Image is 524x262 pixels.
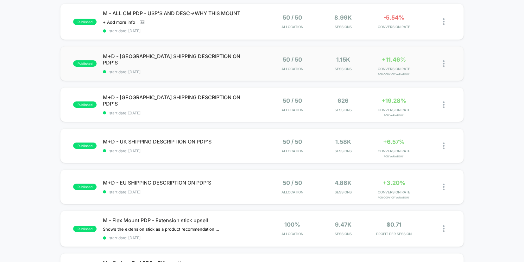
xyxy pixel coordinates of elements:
span: Allocation [281,190,303,194]
span: Allocation [281,67,303,71]
span: start date: [DATE] [103,235,262,240]
span: +6.57% [383,138,405,145]
span: 50 / 50 [283,180,302,186]
span: Sessions [319,25,367,29]
span: for Copy of Variation 1 [370,73,418,76]
span: start date: [DATE] [103,70,262,74]
img: close [443,225,445,232]
span: published [73,184,97,190]
span: Allocation [281,25,303,29]
span: published [73,143,97,149]
span: start date: [DATE] [103,149,262,153]
span: Allocation [281,149,303,153]
span: Shows the extension stick as a product recommendation under the CTA [103,227,220,232]
span: published [73,60,97,67]
span: 626 [338,97,349,104]
span: 50 / 50 [283,14,302,21]
img: close [443,184,445,190]
img: close [443,101,445,108]
span: -5.54% [383,14,404,21]
span: M+D - EU SHIPPING DESCRIPTION ON PDP'S [103,180,262,186]
span: 50 / 50 [283,97,302,104]
span: Sessions [319,232,367,236]
span: M+D - [GEOGRAPHIC_DATA] SHIPPING DESCRIPTION ON PDP'S [103,53,262,66]
span: +11.46% [382,56,406,63]
span: for Variation 1 [370,114,418,117]
span: + Add more info [103,20,135,25]
span: CONVERSION RATE [370,190,418,194]
span: 100% [284,221,300,228]
span: 8.99k [334,14,352,21]
span: Allocation [281,232,303,236]
span: 9.47k [335,221,351,228]
span: M+D - UK SHIPPING DESCRIPTION ON PDP'S [103,138,262,145]
img: close [443,60,445,67]
span: Allocation [281,108,303,112]
span: 50 / 50 [283,138,302,145]
span: 1.58k [335,138,351,145]
span: Sessions [319,190,367,194]
span: start date: [DATE] [103,28,262,33]
span: M+D - [GEOGRAPHIC_DATA] SHIPPING DESCRIPTION ON PDP'S [103,94,262,107]
span: 4.86k [335,180,351,186]
span: start date: [DATE] [103,190,262,194]
span: PROFIT PER SESSION [370,232,418,236]
img: close [443,18,445,25]
span: CONVERSION RATE [370,25,418,29]
span: Sessions [319,108,367,112]
span: for Copy of Variation 1 [370,196,418,199]
img: close [443,143,445,149]
span: published [73,101,97,108]
span: start date: [DATE] [103,111,262,115]
span: +3.20% [383,180,405,186]
span: M - Flex Mount PDP - Extension stick upsell [103,217,262,223]
span: published [73,19,97,25]
span: CONVERSION RATE [370,149,418,153]
span: 1.15k [336,56,350,63]
span: +19.28% [382,97,406,104]
span: 50 / 50 [283,56,302,63]
span: M - ALL CM PDP - USP'S AND DESC->WHY THIS MOUNT [103,10,262,16]
span: CONVERSION RATE [370,108,418,112]
span: Sessions [319,67,367,71]
span: for Variation 1 [370,155,418,158]
span: $0.71 [387,221,401,228]
span: CONVERSION RATE [370,67,418,71]
span: Sessions [319,149,367,153]
span: published [73,226,97,232]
